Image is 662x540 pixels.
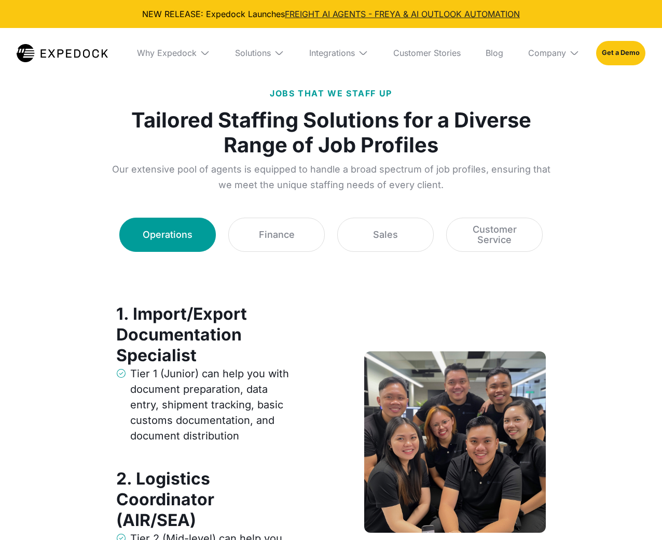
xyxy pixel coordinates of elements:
[143,230,192,240] div: Operations
[373,230,398,240] div: Sales
[130,366,298,444] div: Tier 1 (Junior) can help you with document preparation, data entry, shipment tracking, basic cust...
[270,87,392,100] p: JOBS THAT WE STAFF UP
[528,48,566,58] div: Company
[309,48,355,58] div: Integrations
[459,224,530,245] div: Customer Service
[477,28,512,78] a: Blog
[111,108,551,158] h1: Tailored Staffing Solutions for a Diverse Range of Job Profiles
[116,304,247,365] strong: 1. Import/Export Documentation Specialist
[596,41,645,65] a: Get a Demo
[285,9,520,19] a: FREIGHT AI AGENTS - FREYA & AI OUTLOOK AUTOMATION
[137,48,197,58] div: Why Expedock
[111,162,551,193] p: Our extensive pool of agents is equipped to handle a broad spectrum of job profiles, ensuring tha...
[116,468,214,530] strong: 2. Logistics Coordinator (AIR/SEA)
[259,230,295,240] div: Finance
[385,28,469,78] a: Customer Stories
[8,8,654,20] div: NEW RELEASE: Expedock Launches
[235,48,271,58] div: Solutions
